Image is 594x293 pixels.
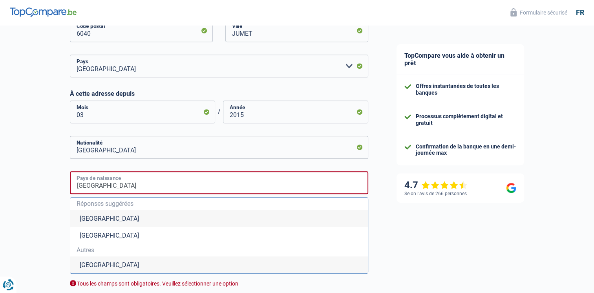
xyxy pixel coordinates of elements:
[70,90,368,97] label: À cette adresse depuis
[70,136,368,159] input: Belgique
[223,101,368,123] input: AAAA
[70,256,368,273] li: [GEOGRAPHIC_DATA]
[506,6,572,19] button: Formulaire sécurisé
[70,101,215,123] input: MM
[416,113,516,126] div: Processus complètement digital et gratuit
[70,227,368,244] li: [GEOGRAPHIC_DATA]
[404,191,467,196] div: Selon l’avis de 266 personnes
[70,171,368,194] input: Belgique
[404,179,468,191] div: 4.7
[576,8,584,17] div: fr
[215,108,223,115] span: /
[77,201,362,207] span: Réponses suggérées
[70,210,368,227] li: [GEOGRAPHIC_DATA]
[70,280,368,288] div: Tous les champs sont obligatoires. Veuillez sélectionner une option
[10,7,77,17] img: TopCompare Logo
[77,247,362,253] span: Autres
[397,44,524,75] div: TopCompare vous aide à obtenir un prêt
[416,143,516,157] div: Confirmation de la banque en une demi-journée max
[416,83,516,96] div: Offres instantanées de toutes les banques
